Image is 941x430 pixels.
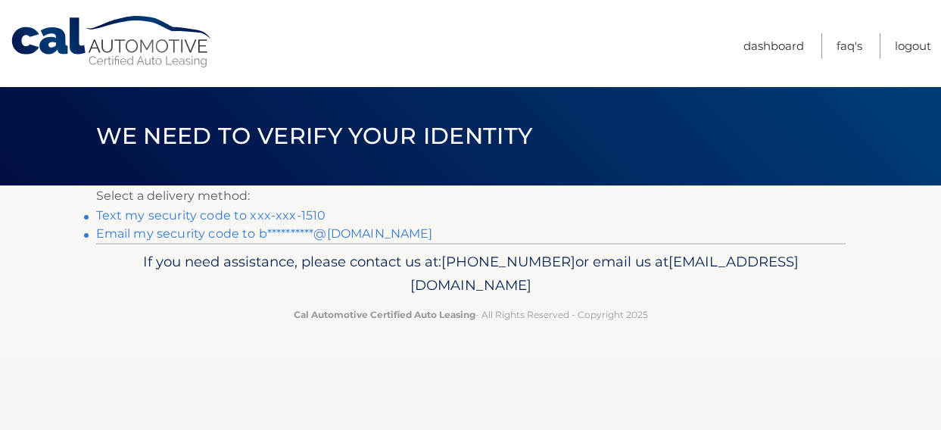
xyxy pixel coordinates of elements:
[743,33,804,58] a: Dashboard
[106,250,836,298] p: If you need assistance, please contact us at: or email us at
[294,309,475,320] strong: Cal Automotive Certified Auto Leasing
[96,208,326,223] a: Text my security code to xxx-xxx-1510
[441,253,575,270] span: [PHONE_NUMBER]
[96,226,433,241] a: Email my security code to b**********@[DOMAIN_NAME]
[96,122,533,150] span: We need to verify your identity
[837,33,862,58] a: FAQ's
[895,33,931,58] a: Logout
[106,307,836,322] p: - All Rights Reserved - Copyright 2025
[10,15,214,69] a: Cal Automotive
[96,185,846,207] p: Select a delivery method:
